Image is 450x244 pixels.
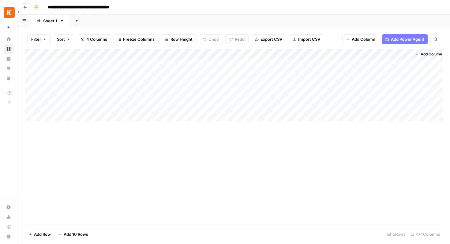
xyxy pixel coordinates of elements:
button: Add Row [25,229,54,239]
button: Add Column [342,34,379,44]
a: Your Data [4,73,13,83]
span: Sort [57,36,65,42]
button: Help + Support [4,232,13,242]
button: Import CSV [289,34,324,44]
button: Row Height [161,34,197,44]
a: Browse [4,44,13,54]
span: Freeze Columns [123,36,155,42]
span: Add Power Agent [391,36,424,42]
span: Import CSV [298,36,320,42]
span: Add Row [34,231,51,237]
span: Add Column [352,36,375,42]
a: Learning Hub [4,222,13,232]
span: Add Column [421,51,442,57]
button: Undo [199,34,223,44]
span: Add 10 Rows [64,231,88,237]
button: 4 Columns [77,34,111,44]
span: Row Height [171,36,193,42]
a: Insights [4,54,13,64]
span: Export CSV [261,36,282,42]
a: Sheet 1 [31,15,69,27]
button: Filter [27,34,51,44]
div: Sheet 1 [43,18,57,24]
div: 4/4 Columns [408,229,443,239]
a: Usage [4,212,13,222]
a: Opportunities [4,64,13,73]
button: Redo [225,34,249,44]
button: Sort [53,34,74,44]
button: Add Power Agent [382,34,428,44]
div: 5 Rows [385,229,408,239]
span: 4 Columns [86,36,107,42]
a: Home [4,34,13,44]
span: Redo [235,36,245,42]
span: Filter [31,36,41,42]
a: Settings [4,202,13,212]
button: Add Column [413,50,444,58]
button: Workspace: Kayak [4,5,13,20]
img: Kayak Logo [4,7,15,18]
button: Add 10 Rows [54,229,92,239]
button: Export CSV [251,34,286,44]
span: Undo [208,36,219,42]
button: Freeze Columns [114,34,159,44]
